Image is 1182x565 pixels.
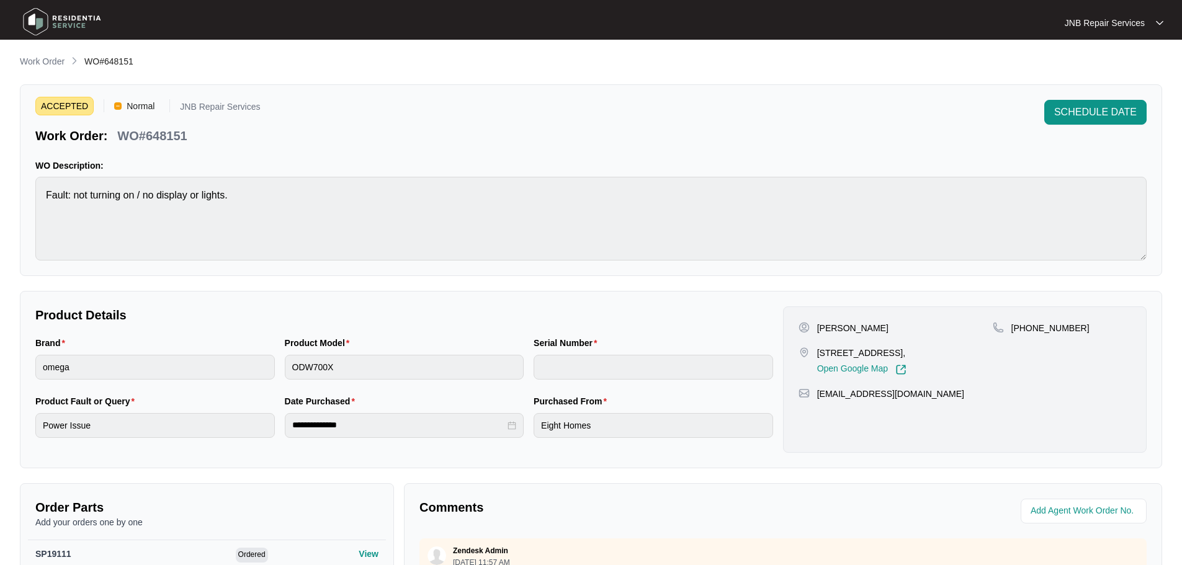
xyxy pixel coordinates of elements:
[236,548,268,563] span: Ordered
[1011,322,1090,334] p: [PHONE_NUMBER]
[993,322,1004,333] img: map-pin
[35,306,773,324] p: Product Details
[453,546,508,556] p: Zendesk Admin
[292,419,506,432] input: Date Purchased
[534,413,773,438] input: Purchased From
[895,364,907,375] img: Link-External
[117,127,187,145] p: WO#648151
[534,395,612,407] label: Purchased From
[35,127,107,145] p: Work Order:
[285,395,360,407] label: Date Purchased
[35,395,140,407] label: Product Fault or Query
[17,55,67,69] a: Work Order
[799,322,810,333] img: user-pin
[35,97,94,115] span: ACCEPTED
[799,347,810,358] img: map-pin
[817,347,907,359] p: [STREET_ADDRESS],
[419,499,774,516] p: Comments
[35,177,1147,260] textarea: Fault: not turning on / no display or lights.
[285,355,524,380] input: Product Model
[799,388,810,399] img: map-pin
[35,355,275,380] input: Brand
[69,56,79,66] img: chevron-right
[817,388,964,400] p: [EMAIL_ADDRESS][DOMAIN_NAME]
[285,337,355,349] label: Product Model
[180,102,260,115] p: JNB Repair Services
[359,548,378,560] p: View
[35,337,70,349] label: Brand
[1065,17,1145,29] p: JNB Repair Services
[84,56,133,66] span: WO#648151
[114,102,122,110] img: Vercel Logo
[817,364,907,375] a: Open Google Map
[35,499,378,516] p: Order Parts
[817,322,889,334] p: [PERSON_NAME]
[534,337,602,349] label: Serial Number
[35,159,1147,172] p: WO Description:
[35,549,71,559] span: SP19111
[20,55,65,68] p: Work Order
[1156,20,1163,26] img: dropdown arrow
[35,413,275,438] input: Product Fault or Query
[19,3,105,40] img: residentia service logo
[1054,105,1137,120] span: SCHEDULE DATE
[1044,100,1147,125] button: SCHEDULE DATE
[428,546,446,565] img: user.svg
[534,355,773,380] input: Serial Number
[122,97,159,115] span: Normal
[35,516,378,528] p: Add your orders one by one
[1031,504,1139,518] input: Add Agent Work Order No.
